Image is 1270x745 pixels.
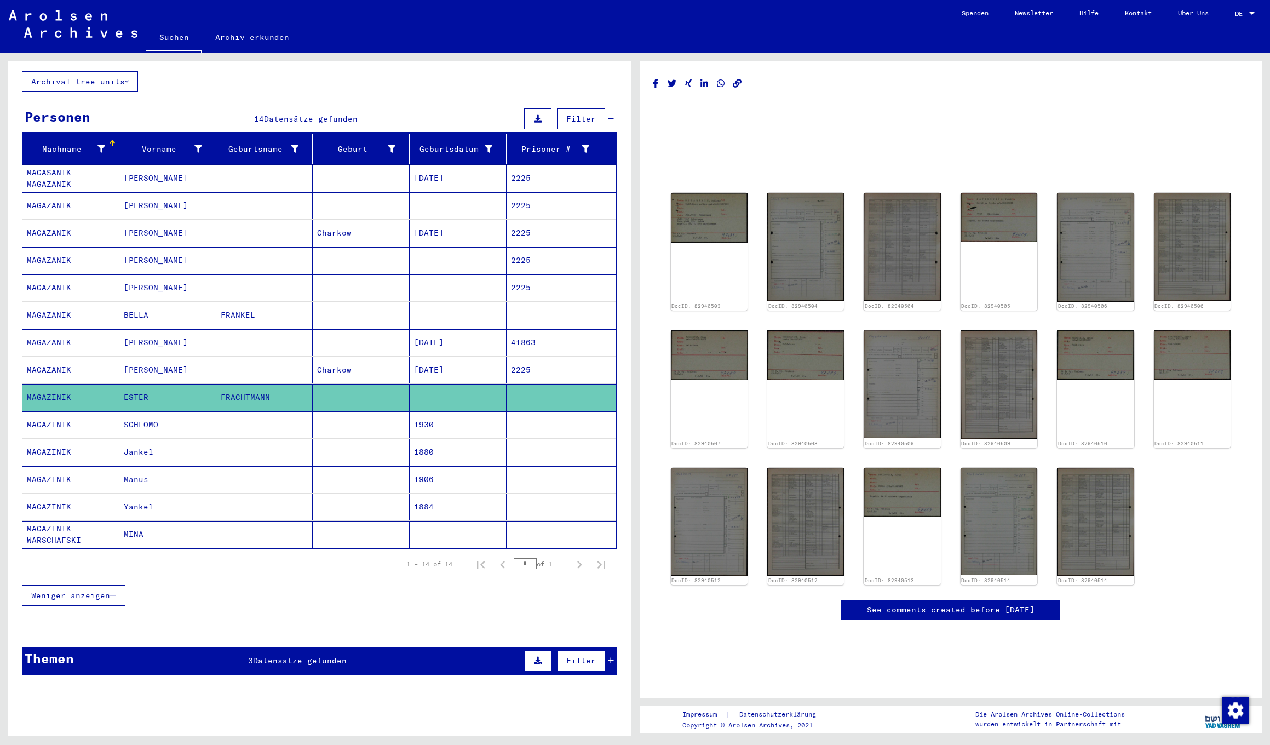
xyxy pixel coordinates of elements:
[507,247,616,274] mat-cell: 2225
[1222,697,1249,724] img: Zustimmung ändern
[671,440,721,446] a: DocID: 82940507
[216,302,313,329] mat-cell: FRANKEL
[22,302,119,329] mat-cell: MAGAZANIK
[119,411,216,438] mat-cell: SCHLOMO
[507,357,616,383] mat-cell: 2225
[961,577,1010,583] a: DocID: 82940514
[671,193,748,243] img: 001.jpg
[682,709,726,720] a: Impressum
[22,521,119,548] mat-cell: MAGAZINIK WARSCHAFSKI
[25,107,90,127] div: Personen
[317,144,395,155] div: Geburt‏
[124,144,202,155] div: Vorname
[507,274,616,301] mat-cell: 2225
[514,559,568,569] div: of 1
[961,468,1037,576] img: 001.jpg
[715,77,727,90] button: Share on WhatsApp
[248,656,253,666] span: 3
[1057,468,1134,576] img: 002.jpg
[254,114,264,124] span: 14
[507,134,616,164] mat-header-cell: Prisoner #
[9,10,137,38] img: Arolsen_neg.svg
[119,439,216,466] mat-cell: Jankel
[511,140,603,158] div: Prisoner #
[22,220,119,247] mat-cell: MAGAZANIK
[410,134,507,164] mat-header-cell: Geburtsdatum
[961,193,1037,242] img: 001.jpg
[1057,193,1134,301] img: 001.jpg
[313,220,410,247] mat-cell: Charkow
[22,329,119,356] mat-cell: MAGAZANIK
[22,384,119,411] mat-cell: MAGAZINIK
[414,140,506,158] div: Geburtsdatum
[119,466,216,493] mat-cell: Manus
[313,134,410,164] mat-header-cell: Geburt‏
[1235,10,1247,18] span: DE
[22,247,119,274] mat-cell: MAGAZANIK
[864,193,940,301] img: 002.jpg
[410,494,507,520] mat-cell: 1884
[864,468,940,517] img: 001.jpg
[699,77,710,90] button: Share on LinkedIn
[732,77,743,90] button: Copy link
[975,709,1125,719] p: Die Arolsen Archives Online-Collections
[313,357,410,383] mat-cell: Charkow
[511,144,589,155] div: Prisoner #
[961,330,1037,439] img: 002.jpg
[22,466,119,493] mat-cell: MAGAZINIK
[410,357,507,383] mat-cell: [DATE]
[767,468,844,576] img: 002.jpg
[768,577,818,583] a: DocID: 82940512
[410,411,507,438] mat-cell: 1930
[22,71,138,92] button: Archival tree units
[975,719,1125,729] p: wurden entwickelt in Partnerschaft mit
[119,357,216,383] mat-cell: [PERSON_NAME]
[1203,706,1244,733] img: yv_logo.png
[22,439,119,466] mat-cell: MAGAZINIK
[650,77,662,90] button: Share on Facebook
[119,521,216,548] mat-cell: MINA
[682,720,829,730] p: Copyright © Arolsen Archives, 2021
[865,577,914,583] a: DocID: 82940513
[410,466,507,493] mat-cell: 1906
[410,439,507,466] mat-cell: 1880
[22,411,119,438] mat-cell: MAGAZINIK
[1058,440,1107,446] a: DocID: 82940510
[590,553,612,575] button: Last page
[221,144,299,155] div: Geburtsname
[557,650,605,671] button: Filter
[1222,697,1248,723] div: Zustimmung ändern
[119,329,216,356] mat-cell: [PERSON_NAME]
[119,274,216,301] mat-cell: [PERSON_NAME]
[867,604,1035,616] a: See comments created before [DATE]
[22,494,119,520] mat-cell: MAGAZINIK
[146,24,202,53] a: Suchen
[568,553,590,575] button: Next page
[119,134,216,164] mat-header-cell: Vorname
[410,220,507,247] mat-cell: [DATE]
[671,303,721,309] a: DocID: 82940503
[507,192,616,219] mat-cell: 2225
[961,303,1010,309] a: DocID: 82940505
[1057,330,1134,380] img: 001.jpg
[119,302,216,329] mat-cell: BELLA
[221,140,313,158] div: Geburtsname
[566,656,596,666] span: Filter
[507,329,616,356] mat-cell: 41863
[119,220,216,247] mat-cell: [PERSON_NAME]
[1154,303,1204,309] a: DocID: 82940506
[671,330,748,380] img: 001.jpg
[566,114,596,124] span: Filter
[202,24,302,50] a: Archiv erkunden
[22,134,119,164] mat-header-cell: Nachname
[119,192,216,219] mat-cell: [PERSON_NAME]
[31,591,110,600] span: Weniger anzeigen
[1154,440,1204,446] a: DocID: 82940511
[470,553,492,575] button: First page
[507,165,616,192] mat-cell: 2225
[1058,303,1107,309] a: DocID: 82940506
[731,709,829,720] a: Datenschutzerklärung
[671,577,721,583] a: DocID: 82940512
[410,165,507,192] mat-cell: [DATE]
[666,77,678,90] button: Share on Twitter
